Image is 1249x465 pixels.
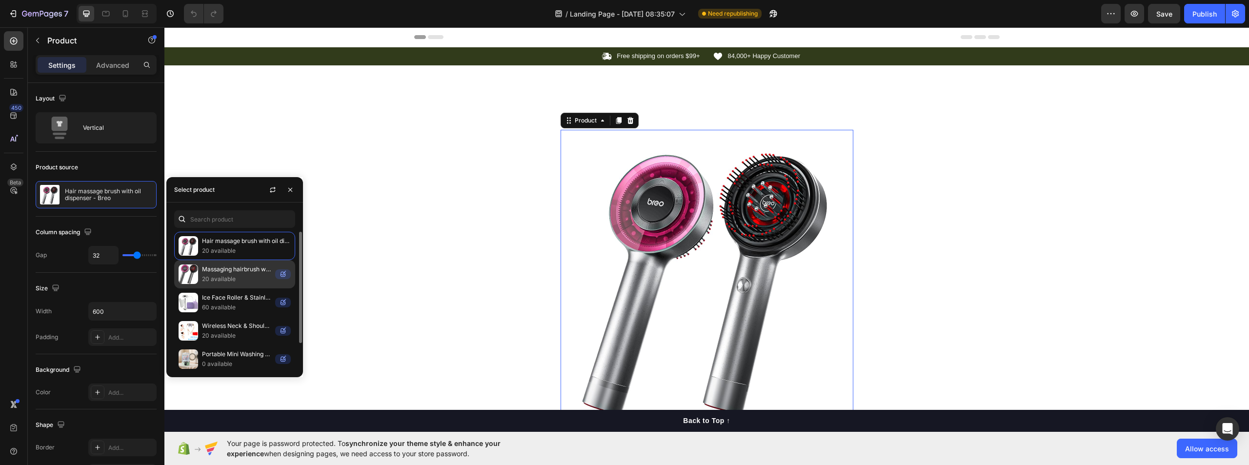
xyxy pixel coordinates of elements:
[89,246,118,264] input: Auto
[36,92,68,105] div: Layout
[36,307,52,316] div: Width
[7,179,23,186] div: Beta
[1185,444,1229,454] span: Allow access
[179,236,198,256] img: collections
[36,388,51,397] div: Color
[1192,9,1217,19] div: Publish
[36,163,78,172] div: Product source
[1156,10,1172,18] span: Save
[202,331,271,341] p: 20 available
[96,60,129,70] p: Advanced
[1177,439,1237,458] button: Allow access
[108,333,154,342] div: Add...
[36,333,58,342] div: Padding
[202,293,271,303] p: Ice Face Roller & Stainless Steel [MEDICAL_DATA] Tool Set, Facial Massager Ice Roller [MEDICAL_DA...
[408,89,434,98] div: Product
[108,444,154,452] div: Add...
[202,246,291,256] p: 20 available
[227,439,501,458] span: synchronize your theme style & enhance your experience
[179,349,198,369] img: collections
[36,443,55,452] div: Border
[108,388,154,397] div: Add...
[202,321,271,331] p: Wireless Neck & Shoulder Massager – Deep Tissue Relief & Relaxation
[202,274,271,284] p: 20 available
[184,4,223,23] div: Undo/Redo
[36,226,94,239] div: Column spacing
[36,419,67,432] div: Shape
[179,321,198,341] img: collections
[36,282,61,295] div: Size
[202,236,291,246] p: Hair massage brush with oil dispenser - Breo
[4,4,73,23] button: 7
[174,210,295,228] input: Search in Settings & Advanced
[570,9,675,19] span: Landing Page - [DATE] 08:35:07
[708,9,758,18] span: Need republishing
[164,27,1249,432] iframe: Design area
[179,293,198,312] img: collections
[83,117,142,139] div: Vertical
[519,388,565,399] div: Back to Top ↑
[64,8,68,20] p: 7
[202,264,271,274] p: Massaging hairbrush with reservoir - Breo
[65,188,152,202] p: Hair massage brush with oil dispenser - Breo
[36,251,47,260] div: Gap
[202,349,271,359] p: Portable Mini Washing Machine
[179,264,198,284] img: collections
[396,102,689,395] img: Hair massage brush with oil dispenser - Breo
[202,359,271,369] p: 0 available
[1216,417,1239,441] div: Open Intercom Messenger
[227,438,539,459] span: Your page is password protected. To when designing pages, we need access to your store password.
[1148,4,1180,23] button: Save
[1184,4,1225,23] button: Publish
[48,60,76,70] p: Settings
[40,185,60,204] img: product feature img
[202,303,271,312] p: 60 available
[174,185,215,194] div: Select product
[36,364,83,377] div: Background
[89,303,156,320] input: Auto
[9,104,23,112] div: 450
[47,35,130,46] p: Product
[565,9,568,19] span: /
